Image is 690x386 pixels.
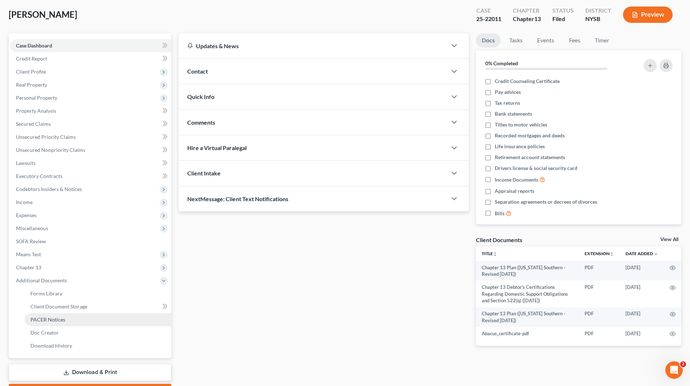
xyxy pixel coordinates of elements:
div: Client Documents [476,236,522,244]
a: PACER Notices [25,313,171,326]
span: Quick Info [187,93,214,100]
span: Personal Property [16,95,57,101]
a: Download History [25,339,171,352]
td: [DATE] [620,327,664,340]
a: Lawsuits [10,157,171,170]
a: Titleunfold_more [482,251,497,256]
span: Property Analysis [16,108,56,114]
td: PDF [579,307,620,327]
span: Contact [187,68,208,75]
span: Real Property [16,82,47,88]
a: Events [531,33,560,47]
span: NextMessage: Client Text Notifications [187,195,288,202]
a: Tasks [503,33,528,47]
span: Additional Documents [16,277,67,283]
td: [DATE] [620,281,664,307]
button: Preview [623,7,673,23]
span: Unsecured Nonpriority Claims [16,147,85,153]
span: Case Dashboard [16,42,52,49]
div: Updates & News [187,42,438,50]
span: Client Profile [16,69,46,75]
span: Client Intake [187,170,221,177]
div: NYSB [585,15,611,23]
a: Secured Claims [10,117,171,130]
span: SOFA Review [16,238,46,244]
a: SOFA Review [10,235,171,248]
a: Download & Print [9,364,171,381]
span: Appraisal reports [495,187,534,195]
a: Case Dashboard [10,39,171,52]
span: Client Document Storage [30,303,87,310]
span: Codebtors Insiders & Notices [16,186,82,192]
td: Chapter 13 Plan ([US_STATE] Southern - Revised [DATE]) [476,307,579,327]
div: District [585,7,611,15]
span: Income Documents [495,176,538,183]
iframe: Intercom live chat [665,361,683,379]
span: Tax returns [495,99,520,107]
span: Bills [495,210,505,217]
span: Means Test [16,251,41,257]
a: Unsecured Nonpriority Claims [10,144,171,157]
span: Pay advices [495,88,521,96]
span: Life insurance policies [495,143,545,150]
span: 13 [534,15,541,22]
a: Client Document Storage [25,300,171,313]
a: View All [660,237,678,242]
a: Credit Report [10,52,171,65]
a: Timer [589,33,615,47]
td: [DATE] [620,307,664,327]
span: Credit Counseling Certificate [495,78,560,85]
i: unfold_more [493,252,497,256]
td: [DATE] [620,261,664,281]
span: Credit Report [16,55,47,62]
span: Miscellaneous [16,225,48,231]
a: Date Added expand_more [626,251,658,256]
span: Separation agreements or decrees of divorces [495,198,597,206]
div: Filed [552,15,574,23]
span: Retirement account statements [495,154,565,161]
div: Case [476,7,501,15]
span: Comments [187,119,215,126]
span: Chapter 13 [16,264,41,270]
td: PDF [579,261,620,281]
span: Income [16,199,33,205]
span: [PERSON_NAME] [9,9,77,20]
span: Unsecured Priority Claims [16,134,76,140]
td: PDF [579,327,620,340]
span: Drivers license & social security card [495,165,577,172]
a: Executory Contracts [10,170,171,183]
td: PDF [579,281,620,307]
td: Chapter 13 Plan ([US_STATE] Southern - Revised [DATE]) [476,261,579,281]
span: PACER Notices [30,316,65,323]
a: Extensionunfold_more [585,251,614,256]
span: Secured Claims [16,121,51,127]
span: Forms Library [30,290,62,296]
i: unfold_more [610,252,614,256]
span: Doc Creator [30,329,59,336]
td: Abacus_certificate-pdf [476,327,579,340]
strong: 0% Completed [485,60,518,66]
a: Doc Creator [25,326,171,339]
span: Hire a Virtual Paralegal [187,144,247,151]
span: Executory Contracts [16,173,62,179]
span: Recorded mortgages and deeds [495,132,565,139]
div: Chapter [513,15,541,23]
a: Unsecured Priority Claims [10,130,171,144]
a: Docs [476,33,501,47]
a: Property Analysis [10,104,171,117]
span: Download History [30,343,72,349]
span: Expenses [16,212,37,218]
i: expand_more [654,252,658,256]
td: Chapter 13 Debtor's Certifications Regarding Domestic Support Obligations and Section 522(q) ([DA... [476,281,579,307]
span: Bank statements [495,110,532,117]
span: Titles to motor vehicles [495,121,547,128]
a: Forms Library [25,287,171,300]
span: Lawsuits [16,160,35,166]
div: Chapter [513,7,541,15]
div: Status [552,7,574,15]
a: Fees [563,33,586,47]
div: 25-22011 [476,15,501,23]
span: 2 [680,361,686,367]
